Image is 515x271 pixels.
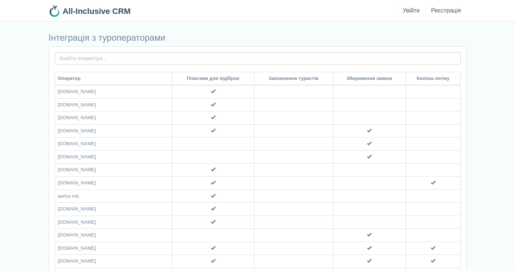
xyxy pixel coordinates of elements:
td: [DOMAIN_NAME] [55,150,172,164]
img: 32x32.png [49,5,60,17]
th: Плюсики для підбірок [172,72,254,85]
b: All-Inclusive CRM [63,7,131,16]
input: Знайти оператора... [55,52,461,65]
td: aerlux.md [55,190,172,203]
th: Збереження заявок [333,72,406,85]
td: [DOMAIN_NAME] [55,177,172,190]
td: [DOMAIN_NAME] [55,229,172,242]
td: [DOMAIN_NAME] [55,111,172,125]
th: Заповнення туристів [254,72,333,85]
th: Оператор [55,72,172,85]
th: Кнопка логіну [406,72,460,85]
td: [DOMAIN_NAME] [55,203,172,216]
td: [DOMAIN_NAME] [55,98,172,111]
td: [DOMAIN_NAME] [55,255,172,268]
td: [DOMAIN_NAME] [55,138,172,151]
td: [DOMAIN_NAME] [55,164,172,177]
td: [DOMAIN_NAME] [55,124,172,138]
h3: Інтеграція з туроператорами [49,33,467,43]
td: [DOMAIN_NAME] [55,242,172,255]
td: [DOMAIN_NAME] [55,216,172,229]
td: [DOMAIN_NAME] [55,85,172,98]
